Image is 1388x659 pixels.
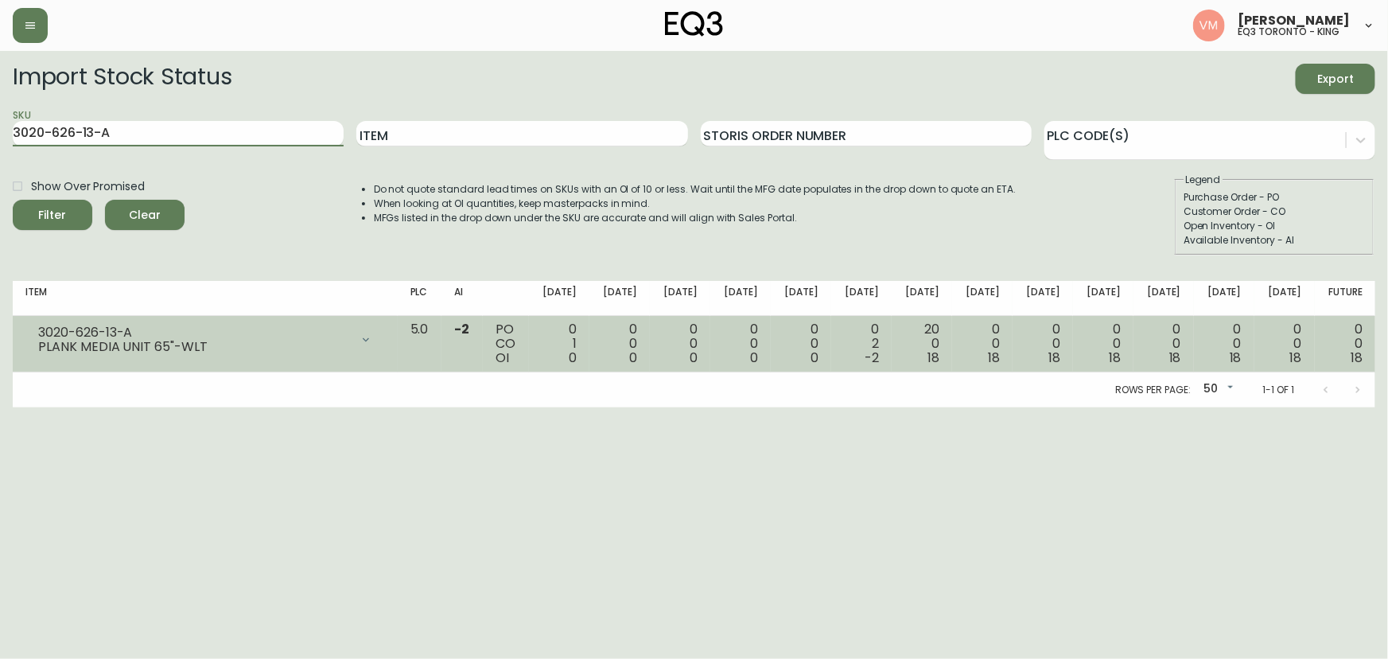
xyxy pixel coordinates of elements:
span: Clear [118,205,172,225]
th: [DATE] [1133,281,1194,316]
span: Export [1308,69,1363,89]
p: Rows per page: [1115,383,1191,397]
span: -2 [454,320,469,338]
button: Filter [13,200,92,230]
th: [DATE] [1194,281,1254,316]
span: 18 [1290,349,1302,367]
div: 3020-626-13-A [38,326,350,340]
div: 0 2 [844,322,879,365]
span: 18 [988,349,1000,367]
div: Filter [39,205,67,225]
th: [DATE] [1073,281,1133,316]
span: 0 [690,349,698,367]
div: Purchase Order - PO [1184,190,1365,205]
div: 0 0 [1086,322,1121,365]
legend: Legend [1184,173,1223,187]
li: MFGs listed in the drop down under the SKU are accurate and will align with Sales Portal. [374,211,1017,225]
div: 0 0 [723,322,758,365]
div: 0 0 [783,322,818,365]
span: 18 [1048,349,1060,367]
div: 20 0 [904,322,939,365]
div: 0 1 [542,322,577,365]
div: Open Inventory - OI [1184,219,1365,233]
th: [DATE] [952,281,1013,316]
div: PO CO [496,322,516,365]
span: -2 [865,349,879,367]
span: 0 [811,349,818,367]
span: Show Over Promised [31,178,145,195]
th: [DATE] [529,281,589,316]
th: Future [1315,281,1375,316]
button: Clear [105,200,185,230]
span: 0 [569,349,577,367]
th: PLC [398,281,442,316]
img: 0f63483a436850f3a2e29d5ab35f16df [1193,10,1225,41]
th: [DATE] [710,281,771,316]
div: 0 0 [602,322,637,365]
span: 18 [927,349,939,367]
td: 5.0 [398,316,442,372]
div: 0 0 [965,322,1000,365]
li: When looking at OI quantities, keep masterpacks in mind. [374,197,1017,211]
h2: Import Stock Status [13,64,231,94]
li: Do not quote standard lead times on SKUs with an OI of 10 or less. Wait until the MFG date popula... [374,182,1017,197]
img: logo [665,11,724,37]
th: [DATE] [650,281,710,316]
span: OI [496,349,509,367]
span: 0 [750,349,758,367]
p: 1-1 of 1 [1262,383,1294,397]
h5: eq3 toronto - king [1238,27,1339,37]
div: 0 0 [1025,322,1060,365]
th: [DATE] [589,281,650,316]
th: [DATE] [1013,281,1073,316]
div: 0 0 [1207,322,1242,365]
th: [DATE] [892,281,952,316]
span: 18 [1351,349,1363,367]
div: 0 0 [1328,322,1363,365]
div: 3020-626-13-APLANK MEDIA UNIT 65"-WLT [25,322,385,357]
div: Customer Order - CO [1184,205,1365,219]
th: AI [441,281,483,316]
div: PLANK MEDIA UNIT 65"-WLT [38,340,350,354]
span: 18 [1230,349,1242,367]
th: Item [13,281,398,316]
button: Export [1296,64,1375,94]
th: [DATE] [771,281,831,316]
span: [PERSON_NAME] [1238,14,1350,27]
th: [DATE] [1254,281,1315,316]
div: 0 0 [663,322,698,365]
div: 0 0 [1146,322,1181,365]
span: 0 [629,349,637,367]
span: 18 [1109,349,1121,367]
div: 50 [1197,376,1237,403]
span: 18 [1169,349,1181,367]
div: 0 0 [1267,322,1302,365]
div: Available Inventory - AI [1184,233,1365,248]
th: [DATE] [831,281,892,316]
